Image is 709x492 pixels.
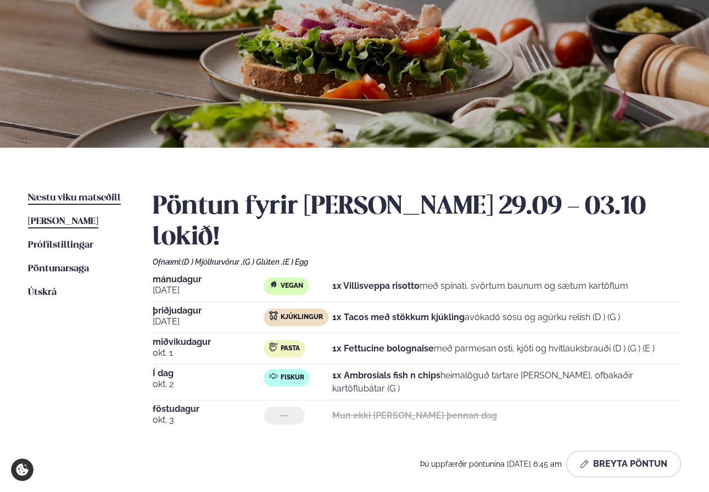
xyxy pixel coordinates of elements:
span: [DATE] [153,284,264,297]
span: Vegan [281,282,303,290]
span: mánudagur [153,275,264,284]
span: Pöntunarsaga [28,264,89,273]
span: Næstu viku matseðill [28,193,121,203]
strong: Mun ekki [PERSON_NAME] þennan dag [332,410,497,421]
h2: Pöntun fyrir [PERSON_NAME] 29.09 - 03.10 lokið! [153,192,681,253]
span: Þú uppfærðir pöntunina [DATE] 6:45 am [420,460,562,468]
span: föstudagur [153,405,264,413]
span: okt. 1 [153,346,264,360]
a: Cookie settings [11,459,34,481]
strong: 1x Tacos með stökkum kjúkling [332,312,465,322]
span: Kjúklingur [281,313,323,322]
span: [DATE] [153,315,264,328]
span: þriðjudagur [153,306,264,315]
strong: 1x Villisveppa risotto [332,281,420,291]
span: Pasta [281,344,300,353]
strong: 1x Fettucine bolognaise [332,343,434,354]
a: Pöntunarsaga [28,262,89,276]
p: avókadó sósu og agúrku relish (D ) (G ) [332,311,620,324]
a: Næstu viku matseðill [28,192,121,205]
a: [PERSON_NAME] [28,215,98,228]
div: Ofnæmi: [153,258,681,266]
a: Prófílstillingar [28,239,93,252]
img: chicken.svg [269,311,278,320]
p: heimalöguð tartare [PERSON_NAME], ofbakaðir kartöflubátar (G ) [332,369,681,395]
span: Prófílstillingar [28,241,93,250]
span: (E ) Egg [283,258,308,266]
span: Útskrá [28,288,57,297]
span: (D ) Mjólkurvörur , [182,258,243,266]
a: Útskrá [28,286,57,299]
img: fish.svg [269,372,278,381]
p: með spínati, svörtum baunum og sætum kartöflum [332,279,628,293]
span: --- [280,411,288,420]
span: [PERSON_NAME] [28,217,98,226]
span: okt. 2 [153,378,264,391]
p: með parmesan osti, kjöti og hvítlauksbrauði (D ) (G ) (E ) [332,342,655,355]
img: Vegan.svg [269,280,278,289]
span: (G ) Glúten , [243,258,283,266]
span: miðvikudagur [153,338,264,346]
strong: 1x Ambrosials fish n chips [332,370,440,381]
img: pasta.svg [269,343,278,351]
span: Fiskur [281,373,304,382]
button: Breyta Pöntun [566,451,681,477]
span: Í dag [153,369,264,378]
span: okt. 3 [153,413,264,427]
